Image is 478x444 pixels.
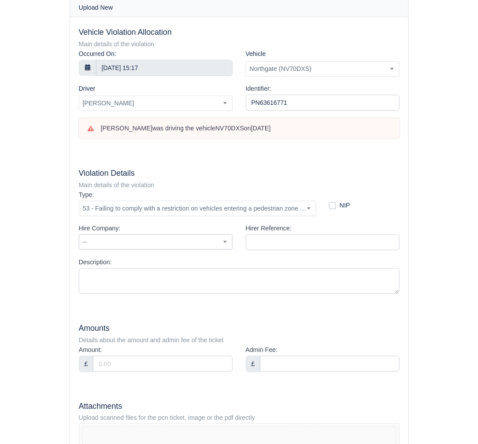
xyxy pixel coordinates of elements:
strong: NV70DXS [215,125,244,132]
div: Main details of the violation [79,180,400,190]
div: £ [246,356,261,372]
label: Admin Fee: [246,345,278,355]
h5: Attachments [79,402,400,411]
div: was driving the vehicle on [101,124,391,133]
label: Description: [79,257,112,267]
div: Upload scanned files for the pcn ticket, image or the pdf directly [79,413,400,423]
div: £ [79,356,94,372]
span: 53 - Failing to comply with a restriction on vehicles entering a pedestrian zone (N/A) [79,203,316,214]
span: 53 - Failing to comply with a restriction on vehicles entering a pedestrian zone (N/A) [79,201,316,216]
input: 0.00 [93,356,232,372]
input: GHB 1243 GB [246,95,400,111]
label: Hire Company: [79,223,121,233]
span: -- [79,234,233,250]
span: -- [79,237,232,248]
div: Main details of the violation [79,39,400,49]
span: Ruben Kimbanzia [79,98,232,109]
label: Type: [79,190,94,200]
iframe: Chat Widget [434,402,478,444]
label: Hirer Reference: [246,223,292,233]
strong: [PERSON_NAME] [101,125,152,132]
h5: Vehicle Violation Allocation [79,28,400,37]
label: Occurred On: [79,49,116,59]
span: Ruben Kimbanzia [79,96,233,111]
strong: [DATE] [251,125,271,132]
label: Identifier: [246,84,272,94]
h5: Violation Details [79,169,400,178]
label: Driver [79,84,96,94]
div: Details about the amount and admin fee of the ticket [79,335,400,345]
label: Vehicle [246,49,266,59]
h6: Upload New [79,4,113,11]
span: Northgate (NV70DXS) [246,61,400,77]
h5: Amounts [79,324,400,333]
span: Northgate (NV70DXS) [246,63,399,74]
label: Amount: [79,345,102,355]
label: NIP [340,200,350,211]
